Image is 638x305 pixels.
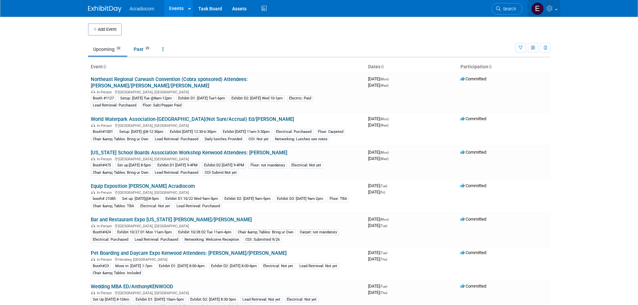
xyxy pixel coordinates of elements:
[389,116,391,121] span: -
[298,229,339,235] div: Carpet: not mandatory
[460,183,486,188] span: Committed
[176,229,233,235] div: Exhibit 10/28 D2 Tue 11am-4pm
[91,129,115,135] div: Booth#1001
[97,90,114,94] span: In-Person
[209,263,259,269] div: Exhibit D2: [DATE] 8:00-4pm
[285,297,318,303] div: Electrical: Not yet
[91,170,150,176] div: Chair &amp; Tables: Bring ur Own
[91,250,287,256] a: Pet Boarding and Daycare Expo Kenwood Attendees: [PERSON_NAME]/[PERSON_NAME]
[91,157,95,160] img: In-Person Event
[275,196,325,202] div: Exhibit D3: [DATE] 9am-2pm
[174,203,222,209] div: Lead Retrieval: Purchased
[91,123,363,128] div: [GEOGRAPHIC_DATA], [GEOGRAPHIC_DATA]
[91,95,116,101] div: Booth #1127
[460,76,486,81] span: Committed
[91,237,130,243] div: Electrical: Purchased
[88,43,127,56] a: Upcoming32
[460,284,486,289] span: Committed
[97,124,114,128] span: In-Person
[368,150,391,155] span: [DATE]
[389,217,391,222] span: -
[203,170,239,176] div: COI Submit:Not yet
[115,229,174,235] div: Exhibit 10/27 D1 Mon 11am-5pm
[91,90,95,93] img: In-Person Event
[97,257,114,262] span: In-Person
[113,263,154,269] div: Move in: [DATE] 1-7pm
[141,102,184,108] div: Floor: Salt/Pepper Paid
[153,136,200,142] div: Lead Retrieval: Purchased
[91,256,363,262] div: Hershey, [GEOGRAPHIC_DATA]
[368,123,388,128] span: [DATE]
[91,224,95,227] img: In-Person Event
[368,217,391,222] span: [DATE]
[176,95,227,101] div: Exhibit D1: [DATE] Tue1-6pm
[134,297,186,303] div: Exhibit D1: [DATE] 10am-5pm
[91,217,252,223] a: Bar and Restaurant Expo [US_STATE] [PERSON_NAME]/[PERSON_NAME]
[91,257,95,261] img: In-Person Event
[129,43,156,56] a: Past29
[243,237,282,243] div: COI: Submitted 9/26
[91,190,95,194] img: In-Person Event
[388,183,389,188] span: -
[261,263,295,269] div: Electrical: Not yet
[91,102,138,108] div: Lead Retrieval: Purchased
[91,263,111,269] div: Booth#23
[91,124,95,127] img: In-Person Event
[97,157,114,161] span: In-Person
[380,224,387,228] span: (Tue)
[388,250,389,255] span: -
[97,291,114,295] span: In-Person
[273,136,330,142] div: Networking: Lunches see notes
[365,61,458,73] th: Dates
[368,183,389,188] span: [DATE]
[274,129,313,135] div: Electrical: Purchased
[144,46,151,51] span: 29
[236,229,295,235] div: Chair &amp; Tables: Bring ur Own
[460,250,486,255] span: Committed
[368,76,391,81] span: [DATE]
[203,136,244,142] div: Daily lunches Provided
[368,284,389,289] span: [DATE]
[368,223,387,228] span: [DATE]
[153,170,200,176] div: Lead Retrieval: Purchased
[91,297,131,303] div: Set Up [DATE] 8-10Am
[188,297,238,303] div: Exhibit D2: [DATE] 8:30-3pm
[202,162,246,168] div: Exhibit:D2 [DATE] 9-4PM
[115,162,153,168] div: Set up:[DATE] 8-5pm
[368,156,388,161] span: [DATE]
[221,129,272,135] div: Exhibit:[DATE] 11am-3:30pm
[460,116,486,121] span: Committed
[91,162,113,168] div: Booth#475
[88,23,122,35] button: Add Event
[380,151,388,154] span: (Mon)
[380,184,387,188] span: (Tue)
[380,84,388,87] span: (Wed)
[103,64,106,69] a: Sort by Event Name
[91,284,173,290] a: Wedding MBA ED/AnthonyKENWOOD
[168,129,218,135] div: Exhibit:[DATE] 12:30-6:30pm
[91,156,363,161] div: [GEOGRAPHIC_DATA], [GEOGRAPHIC_DATA]
[91,270,143,276] div: Chair &amp; Tables: Included
[157,263,207,269] div: Exhibit D1: [DATE] 8:00-4pm
[388,284,389,289] span: -
[368,290,387,295] span: [DATE]
[380,218,388,221] span: (Mon)
[287,95,313,101] div: Electric: Paid
[380,251,387,255] span: (Tue)
[117,129,165,135] div: Setup: [DATE] @8-12:30pm
[501,6,516,11] span: Search
[91,136,150,142] div: Chair &amp; Tables: Bring ur Own
[328,196,349,202] div: Floor: TBA
[163,196,220,202] div: Exhibit D1:10/22 Wed 9am-5pm
[380,117,388,121] span: (Mon)
[91,189,363,195] div: [GEOGRAPHIC_DATA], [GEOGRAPHIC_DATA]
[240,297,282,303] div: Lead Retrieval: Not yet
[249,162,287,168] div: Floor: not mandatory
[97,190,114,195] span: In-Person
[368,116,391,121] span: [DATE]
[91,116,294,122] a: World Waterpark Association-[GEOGRAPHIC_DATA](Not Sure/Accrual) Ed/[PERSON_NAME]
[183,237,241,243] div: Networking: Welcome Reception
[246,136,271,142] div: COI: Not yet
[133,237,180,243] div: Lead Retrieval: Purchased
[289,162,323,168] div: Electrical: Not yet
